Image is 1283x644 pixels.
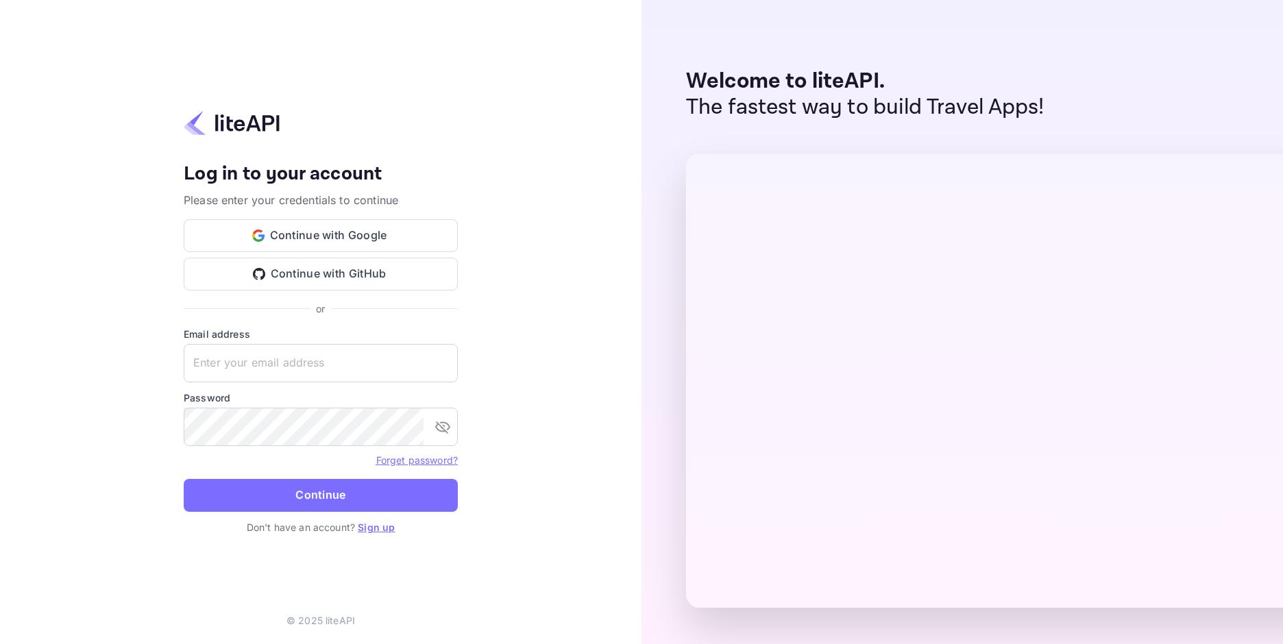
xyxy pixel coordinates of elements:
a: Sign up [358,521,395,533]
p: Don't have an account? [184,520,458,534]
p: © 2025 liteAPI [286,613,355,628]
button: toggle password visibility [429,413,456,441]
button: Continue with GitHub [184,258,458,290]
button: Continue [184,479,458,512]
input: Enter your email address [184,344,458,382]
label: Password [184,391,458,405]
a: Forget password? [376,454,458,466]
h4: Log in to your account [184,162,458,186]
img: liteapi [184,110,280,136]
p: Please enter your credentials to continue [184,192,458,208]
a: Forget password? [376,453,458,467]
p: or [316,301,325,316]
label: Email address [184,327,458,341]
button: Continue with Google [184,219,458,252]
p: Welcome to liteAPI. [686,69,1044,95]
p: The fastest way to build Travel Apps! [686,95,1044,121]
